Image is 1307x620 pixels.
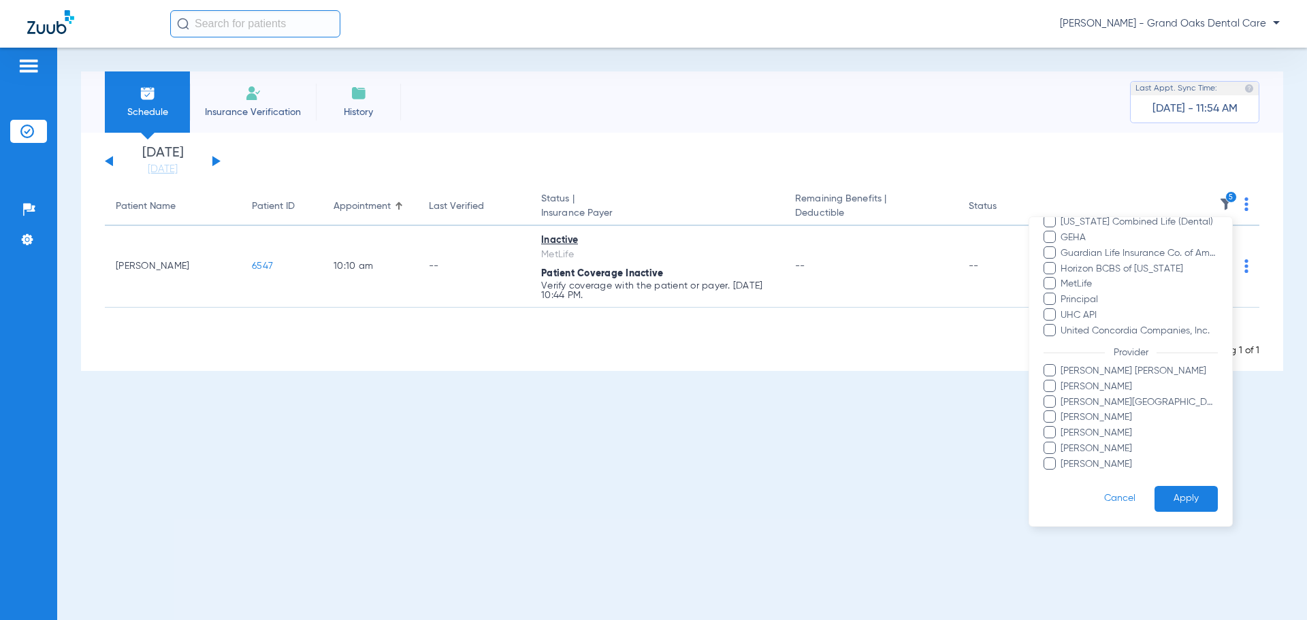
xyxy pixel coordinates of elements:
span: [PERSON_NAME] [1060,442,1218,456]
span: MetLife [1060,277,1218,291]
span: [PERSON_NAME] [1060,426,1218,440]
span: [PERSON_NAME] [1060,380,1218,394]
span: GEHA [1060,231,1218,245]
button: Apply [1155,486,1218,512]
span: Horizon BCBS of [US_STATE] [1060,262,1218,276]
span: Principal [1060,293,1218,307]
span: [PERSON_NAME] [1060,410,1218,425]
span: [PERSON_NAME] [1060,457,1218,472]
span: UHC API [1060,308,1218,323]
span: Provider [1105,348,1157,357]
span: [US_STATE] Combined Life (Dental) [1060,215,1218,229]
iframe: Chat Widget [1239,555,1307,620]
span: United Concordia Companies, Inc. [1060,324,1218,338]
span: Guardian Life Insurance Co. of America [1060,246,1218,261]
span: [PERSON_NAME][GEOGRAPHIC_DATA] [1060,395,1218,410]
span: [PERSON_NAME] [PERSON_NAME] [1060,364,1218,378]
button: Cancel [1085,486,1155,512]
